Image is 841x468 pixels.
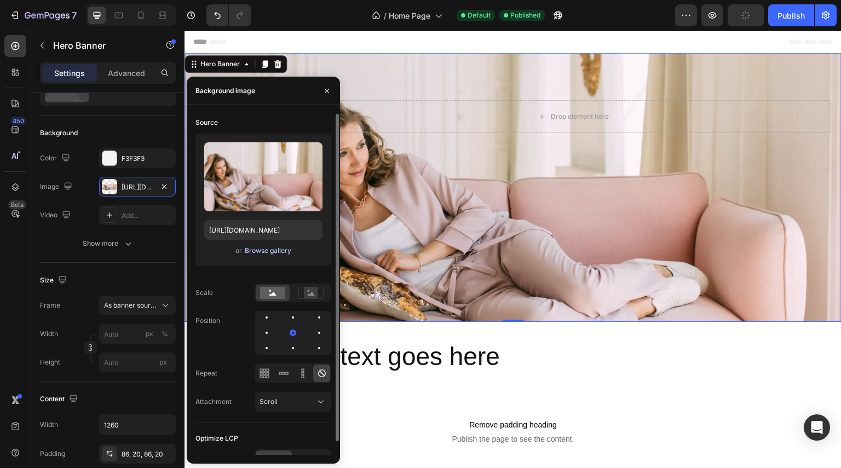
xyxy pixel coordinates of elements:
[40,273,69,288] div: Size
[804,414,830,441] div: Open Intercom Messenger
[468,10,491,20] span: Default
[122,211,173,221] div: Add...
[122,449,173,459] div: 86, 20, 86, 20
[40,234,176,253] button: Show more
[122,182,153,192] div: [URL][DOMAIN_NAME]
[99,324,176,344] input: px%
[14,28,57,38] div: Hero Banner
[53,39,146,52] p: Hero Banner
[389,10,430,21] span: Home Page
[40,82,98,90] div: Drop element here
[308,454,316,464] span: No
[268,454,279,464] span: Yes
[54,67,85,79] p: Settings
[108,67,145,79] p: Advanced
[72,9,77,22] p: 7
[195,434,238,443] div: Optimize LCP
[122,154,173,164] div: F3F3F3
[99,296,176,315] button: As banner source
[40,151,72,166] div: Color
[40,329,58,339] label: Width
[195,368,217,378] div: Repeat
[777,10,805,21] div: Publish
[255,392,331,412] button: Scroll
[40,208,73,223] div: Video
[40,449,65,459] div: Padding
[384,10,387,21] span: /
[40,357,60,367] label: Height
[99,353,176,372] input: px
[40,420,58,430] div: Width
[10,117,26,125] div: 450
[204,220,322,240] input: https://example.com/image.jpg
[146,329,153,339] div: px
[185,31,841,468] iframe: Design area
[195,397,232,407] div: Attachment
[143,327,156,340] button: %
[40,180,74,194] div: Image
[195,86,255,96] div: Background image
[8,200,26,209] div: Beta
[40,301,60,310] label: Frame
[83,238,134,249] div: Show more
[366,82,424,90] div: Drop element here
[195,454,220,464] div: Preload
[100,415,175,435] input: Auto
[195,316,220,326] div: Position
[162,329,168,339] div: %
[158,327,171,340] button: px
[768,4,814,26] button: Publish
[195,288,213,298] div: Scale
[104,301,158,310] span: As banner source
[159,358,167,366] span: px
[195,118,218,128] div: Source
[40,392,80,407] div: Content
[204,142,322,211] img: preview-image
[40,128,78,138] div: Background
[206,4,251,26] div: Undo/Redo
[245,246,291,256] div: Browse gallery
[260,397,278,406] span: Scroll
[4,4,82,26] button: 7
[244,245,292,256] button: Browse gallery
[510,10,540,20] span: Published
[235,244,242,257] span: or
